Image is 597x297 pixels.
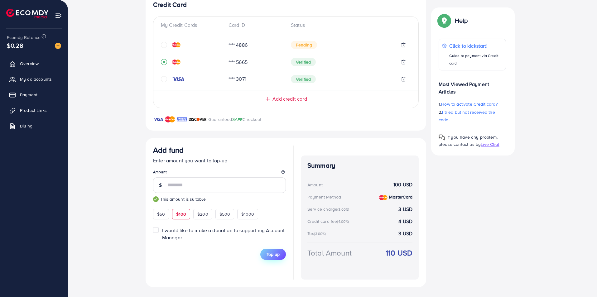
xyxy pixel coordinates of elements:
div: Payment Method [307,194,341,200]
small: This amount is suitable [153,196,286,202]
strong: 110 USD [386,247,412,258]
div: Service charge [307,206,351,212]
span: Pending [291,41,317,49]
p: Most Viewed Payment Articles [439,75,506,95]
img: logo [6,9,48,18]
span: $1000 [241,211,254,217]
img: brand [153,116,163,123]
h3: Add fund [153,146,184,155]
img: Popup guide [439,15,450,26]
img: guide [153,196,159,202]
small: (4.00%) [337,219,349,224]
img: credit [172,42,181,47]
span: Ecomdy Balance [7,34,41,41]
span: Billing [20,123,32,129]
img: brand [177,116,187,123]
span: Product Links [20,107,47,113]
div: Credit card fee [307,218,351,224]
p: Guaranteed Checkout [208,116,262,123]
img: brand [189,116,207,123]
div: Status [286,22,411,29]
p: 2. [439,108,506,123]
span: $200 [197,211,208,217]
span: $50 [157,211,165,217]
span: Live Chat [481,141,499,147]
p: Help [455,17,468,24]
p: 1. [439,100,506,108]
a: Overview [5,57,63,70]
span: My ad accounts [20,76,52,82]
span: Overview [20,60,39,67]
div: Amount [307,182,323,188]
span: How to activate Credit card? [441,101,497,107]
span: I tried but not received the code. [439,109,495,123]
strong: 3 USD [398,206,412,213]
iframe: Chat [571,269,592,292]
a: Payment [5,89,63,101]
a: Billing [5,120,63,132]
img: Popup guide [439,134,445,141]
span: Top up [267,251,280,257]
span: $100 [176,211,186,217]
img: credit [172,77,185,82]
strong: 4 USD [398,218,412,225]
small: (3.00%) [337,207,349,212]
strong: 3 USD [398,230,412,237]
p: Enter amount you want to top-up [153,157,286,164]
small: (3.00%) [314,231,326,236]
span: Payment [20,92,37,98]
div: My Credit Cards [161,22,224,29]
p: Guide to payment via Credit card [449,52,503,67]
strong: 100 USD [393,181,412,188]
span: $0.28 [7,41,23,50]
strong: MasterCard [389,194,412,200]
span: Verified [291,58,316,66]
div: Tax [307,230,328,237]
a: My ad accounts [5,73,63,85]
p: Click to kickstart! [449,42,503,50]
span: Add credit card [272,95,307,103]
img: credit [379,195,388,200]
a: Product Links [5,104,63,117]
img: menu [55,12,62,19]
img: brand [165,116,175,123]
span: If you have any problem, please contact us by [439,134,498,147]
h4: Credit Card [153,1,419,9]
img: credit [172,60,181,65]
button: Top up [260,249,286,260]
svg: record circle [161,59,167,65]
span: $500 [219,211,230,217]
span: Verified [291,75,316,83]
legend: Amount [153,169,286,177]
svg: circle [161,42,167,48]
svg: circle [161,76,167,82]
img: image [55,43,61,49]
div: Card ID [224,22,286,29]
span: SAFE [232,116,243,122]
h4: Summary [307,162,412,170]
span: I would like to make a donation to support my Account Manager. [162,227,285,241]
div: Total Amount [307,247,352,258]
